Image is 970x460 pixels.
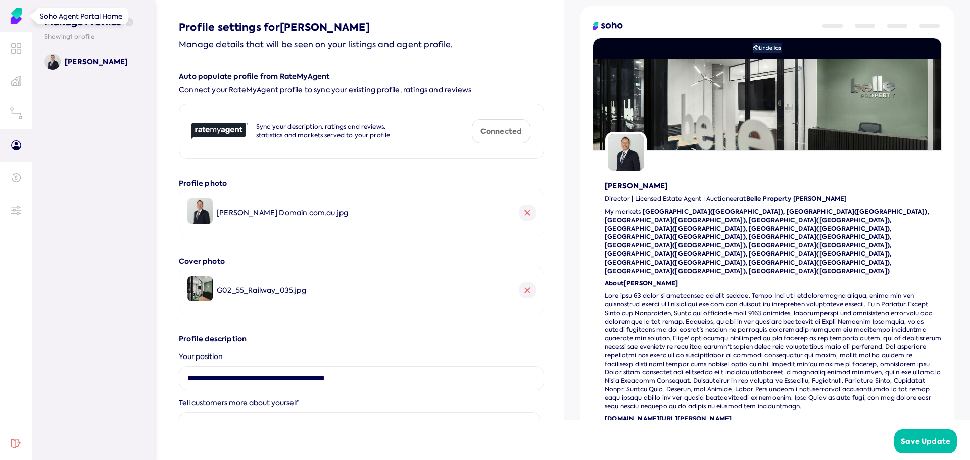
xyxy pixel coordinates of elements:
[605,195,942,203] p: Director | Licensed Estate Agent | Auctioneer at
[605,292,942,411] p: Lore ipsu 63 dolor si ametconsec ad elit seddoe, Tempo Inci ut l etdoloremagna aliqua, enima min ...
[217,286,306,295] span: G02_55_Railway_035.jpg
[179,38,544,52] p: Manage details that will be seen on your listings and agent profile.
[217,208,348,217] span: [PERSON_NAME] Domain.com.au.jpg
[605,208,641,216] span: My markets
[605,415,942,423] h3: [DOMAIN_NAME][URL][PERSON_NAME]
[44,54,142,70] a: [PERSON_NAME]
[605,208,942,275] p: [GEOGRAPHIC_DATA]([GEOGRAPHIC_DATA]), [GEOGRAPHIC_DATA]([GEOGRAPHIC_DATA]), [GEOGRAPHIC_DATA]([GE...
[605,132,647,173] img: profile
[894,429,957,453] button: Save Update
[179,85,544,95] span: Connect your RateMyAgent profile to sync your existing profile, ratings and reviews
[179,72,544,82] h3: Auto populate profile from RateMyAgent
[44,4,142,29] h3: Manage Profiles
[179,257,544,267] h3: Cover photo
[179,20,544,34] h2: Profile settings for [PERSON_NAME]
[44,33,142,41] p: Showing 1 profile
[593,59,941,150] img: cover
[746,194,847,203] b: Belle Property [PERSON_NAME]
[187,198,213,224] img: image
[593,22,623,30] img: logo
[472,119,531,143] button: Connected
[605,279,942,288] h3: About [PERSON_NAME]
[179,334,544,344] h3: Profile description
[187,276,213,301] img: image
[65,57,128,67] p: [PERSON_NAME]
[605,181,942,191] h3: [PERSON_NAME]
[8,8,24,24] img: Soho Agent Portal Home
[179,398,544,408] div: Tell customers more about yourself
[256,123,404,140] p: Sync your description, ratings and reviews, statistics and markets served to your profile
[191,123,248,139] img: rate my agent
[179,179,544,189] h3: Profile photo
[179,352,544,362] div: Your position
